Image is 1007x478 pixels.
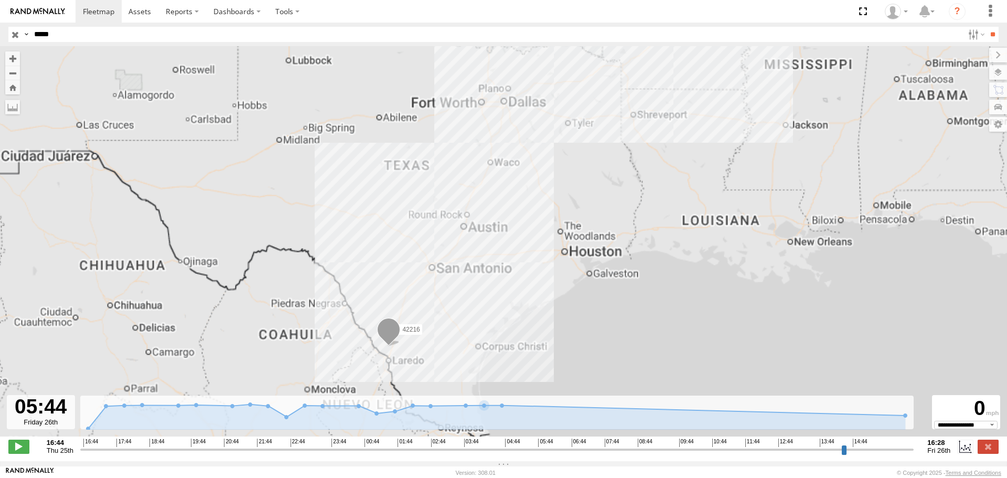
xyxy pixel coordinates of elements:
[365,439,379,447] span: 00:44
[191,439,206,447] span: 19:44
[398,439,412,447] span: 01:44
[927,439,950,447] strong: 16:28
[745,439,760,447] span: 11:44
[431,439,446,447] span: 02:44
[605,439,619,447] span: 07:44
[853,439,867,447] span: 14:44
[881,4,912,19] div: Caseta Laredo TX
[464,439,479,447] span: 03:44
[5,51,20,66] button: Zoom in
[964,27,987,42] label: Search Filter Options
[897,470,1001,476] div: © Copyright 2025 -
[505,439,520,447] span: 04:44
[679,439,694,447] span: 09:44
[331,439,346,447] span: 23:44
[257,439,272,447] span: 21:44
[946,470,1001,476] a: Terms and Conditions
[778,439,793,447] span: 12:44
[402,326,420,333] span: 42216
[949,3,966,20] i: ?
[538,439,553,447] span: 05:44
[22,27,30,42] label: Search Query
[5,66,20,80] button: Zoom out
[47,447,73,454] span: Thu 25th Sep 2025
[5,100,20,114] label: Measure
[10,8,65,15] img: rand-logo.svg
[8,440,29,453] label: Play/Stop
[224,439,239,447] span: 20:44
[5,80,20,94] button: Zoom Home
[989,117,1007,132] label: Map Settings
[291,439,305,447] span: 22:44
[934,397,999,421] div: 0
[820,439,834,447] span: 13:44
[116,439,131,447] span: 17:44
[572,439,586,447] span: 06:44
[712,439,727,447] span: 10:44
[638,439,652,447] span: 08:44
[6,468,54,478] a: Visit our Website
[456,470,496,476] div: Version: 308.01
[83,439,98,447] span: 16:44
[927,447,950,454] span: Fri 26th Sep 2025
[978,440,999,453] label: Close
[149,439,164,447] span: 18:44
[47,439,73,447] strong: 16:44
